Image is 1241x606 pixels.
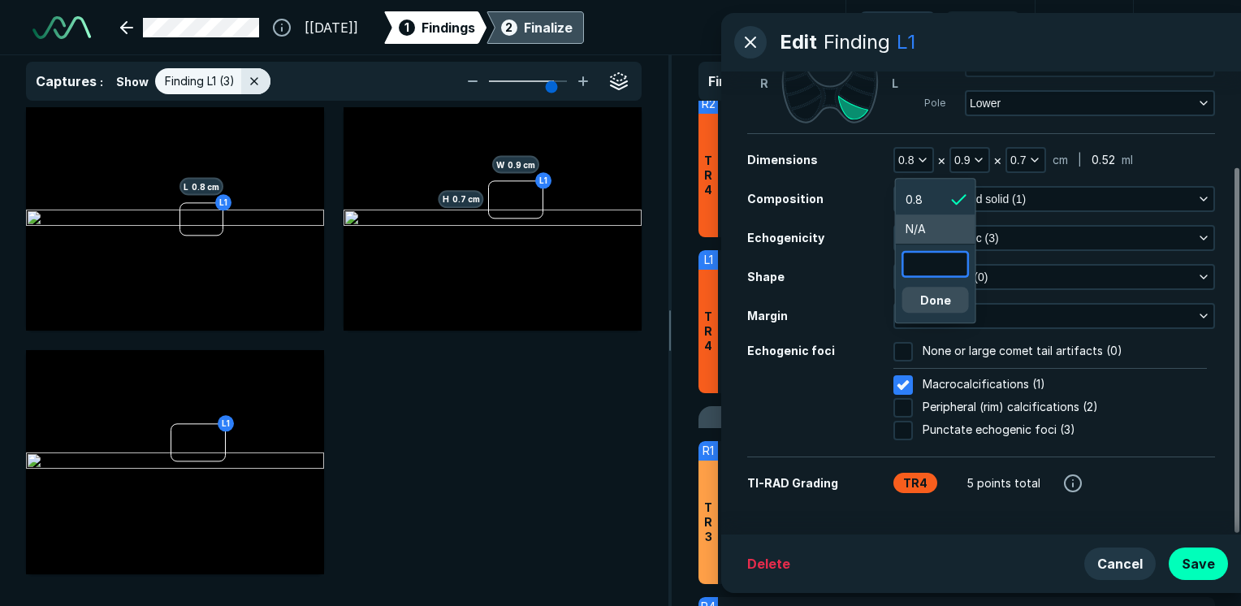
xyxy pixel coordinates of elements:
span: 0.8 [898,151,914,169]
span: Edit [780,28,817,57]
span: Macrocalcifications (1) [923,375,1045,395]
span: Shape [747,270,785,284]
span: Peripheral (rim) calcifications (2) [923,398,1098,418]
div: Finding [824,28,890,57]
span: H 0.7 cm [439,191,484,209]
span: 0.8 [906,191,923,209]
div: 1Findings [384,11,486,44]
span: N/A [906,220,926,238]
span: 0.52 [1092,151,1115,169]
button: avatar-name [1147,11,1215,44]
span: 2 [505,19,512,36]
span: Lower [970,94,1001,112]
span: 5 points total [966,474,1040,492]
span: ml [1122,151,1133,169]
span: Echogenic foci [747,344,835,357]
span: Findings [422,18,475,37]
span: W 0.9 cm [492,156,539,174]
span: [[DATE]] [305,18,358,37]
span: L 0.8 cm [179,177,223,195]
button: Save [1169,548,1228,580]
div: Finalize [524,18,573,37]
button: Redo [945,11,1020,44]
div: L1 [897,28,915,57]
div: TR4 [893,473,937,493]
span: Echogenicity [747,231,824,245]
button: Done [902,287,969,313]
span: None or large comet tail artifacts (0) [923,342,1122,361]
button: Cancel [1084,548,1156,580]
span: 1 [404,19,409,36]
div: × [990,149,1005,171]
span: TI-RAD Grading [747,476,838,490]
img: See-Mode Logo [32,16,91,39]
span: : [100,75,103,89]
div: × [934,149,949,171]
span: Finding L1 (3) [165,72,235,90]
span: R [760,75,768,92]
span: Punctate echogenic foci (3) [923,421,1075,440]
span: L [892,75,898,92]
span: cm [1053,151,1068,169]
span: 0.9 [954,151,970,169]
span: | [1078,151,1082,169]
button: Delete [734,548,803,580]
span: 0.7 [1010,151,1026,169]
button: Undo [859,11,936,44]
span: Pole [924,96,945,110]
span: Dimensions [747,153,818,167]
a: See-Mode Logo [26,10,97,45]
span: Captures [36,73,97,89]
span: Composition [747,192,824,206]
div: 2Finalize [486,11,584,44]
span: Show [116,73,149,90]
span: Margin [747,309,788,322]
